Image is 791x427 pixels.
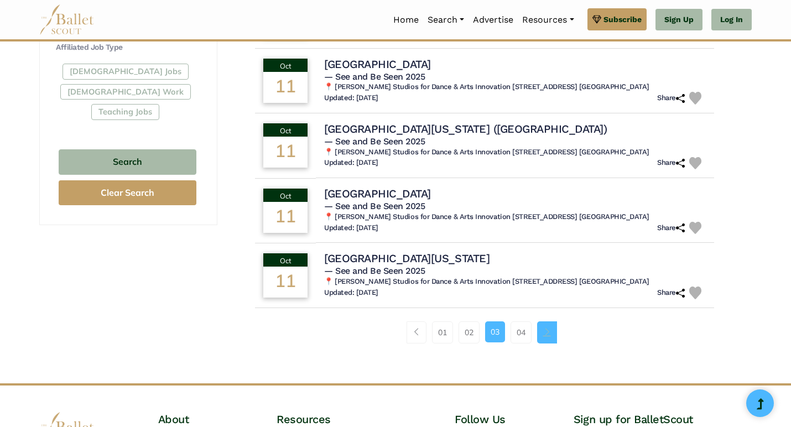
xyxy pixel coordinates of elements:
span: — See and Be Seen 2025 [324,71,425,82]
a: 02 [459,321,480,343]
h4: [GEOGRAPHIC_DATA] [324,186,431,201]
div: 11 [263,72,308,103]
h6: 📍 [PERSON_NAME] Studios for Dance & Arts Innovation [STREET_ADDRESS] [GEOGRAPHIC_DATA] [324,277,706,287]
h4: [GEOGRAPHIC_DATA] [324,57,431,71]
a: 04 [511,321,532,343]
h6: Share [657,223,685,233]
div: Oct [263,123,308,137]
h6: Updated: [DATE] [324,158,378,168]
h4: Sign up for BalletScout [574,412,752,426]
h6: Share [657,93,685,103]
nav: Page navigation example [407,321,563,343]
a: Log In [711,9,752,31]
span: Subscribe [603,13,642,25]
h6: Share [657,288,685,298]
a: 01 [432,321,453,343]
img: gem.svg [592,13,601,25]
button: Search [59,149,196,175]
span: — See and Be Seen 2025 [324,201,425,211]
a: 03 [485,321,505,342]
h4: About [158,412,277,426]
a: Subscribe [587,8,647,30]
div: Oct [263,189,308,202]
h6: Share [657,158,685,168]
a: Resources [518,8,578,32]
h4: Resources [277,412,455,426]
h4: Affiliated Job Type [56,42,199,53]
a: Search [423,8,469,32]
div: 11 [263,137,308,168]
div: Oct [263,59,308,72]
div: 11 [263,267,308,298]
h6: Updated: [DATE] [324,288,378,298]
a: Sign Up [655,9,702,31]
h6: Updated: [DATE] [324,93,378,103]
h6: 📍 [PERSON_NAME] Studios for Dance & Arts Innovation [STREET_ADDRESS] [GEOGRAPHIC_DATA] [324,82,706,92]
span: — See and Be Seen 2025 [324,136,425,147]
h6: 📍 [PERSON_NAME] Studios for Dance & Arts Innovation [STREET_ADDRESS] [GEOGRAPHIC_DATA] [324,212,706,222]
span: — See and Be Seen 2025 [324,265,425,276]
h4: [GEOGRAPHIC_DATA][US_STATE] [324,251,490,265]
h4: [GEOGRAPHIC_DATA][US_STATE] ([GEOGRAPHIC_DATA]) [324,122,607,136]
div: Oct [263,253,308,267]
a: Advertise [469,8,518,32]
h6: 📍 [PERSON_NAME] Studios for Dance & Arts Innovation [STREET_ADDRESS] [GEOGRAPHIC_DATA] [324,148,706,157]
a: Home [389,8,423,32]
div: 11 [263,202,308,233]
h4: Follow Us [455,412,574,426]
h6: Updated: [DATE] [324,223,378,233]
button: Clear Search [59,180,196,205]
